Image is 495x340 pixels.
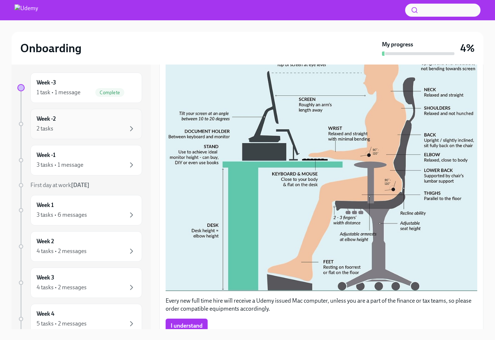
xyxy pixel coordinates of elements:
a: First day at work[DATE] [17,181,142,189]
h6: Week -1 [37,151,55,159]
span: Complete [95,90,124,95]
div: 3 tasks • 1 message [37,161,83,169]
button: I understand [166,319,208,333]
span: I understand [171,322,203,329]
a: Week 34 tasks • 2 messages [17,268,142,298]
strong: My progress [382,41,413,49]
a: Week 24 tasks • 2 messages [17,231,142,262]
div: 5 tasks • 2 messages [37,320,87,328]
p: Every new full time hire will receive a Udemy issued Mac computer, unless you are a part of the f... [166,297,477,313]
div: 4 tasks • 2 messages [37,247,87,255]
h6: Week 1 [37,201,54,209]
h6: Week 2 [37,237,54,245]
div: 1 task • 1 message [37,88,80,96]
div: 4 tasks • 2 messages [37,283,87,291]
h6: Week 4 [37,310,54,318]
a: Week 13 tasks • 6 messages [17,195,142,225]
strong: [DATE] [71,182,90,188]
h6: Week -2 [37,115,56,123]
a: Week -31 task • 1 messageComplete [17,72,142,103]
span: First day at work [30,182,90,188]
a: Week -13 tasks • 1 message [17,145,142,175]
a: Week -22 tasks [17,109,142,139]
div: 3 tasks • 6 messages [37,211,87,219]
h6: Week 3 [37,274,54,282]
h3: 4% [460,42,475,55]
img: Udemy [14,4,38,16]
h2: Onboarding [20,41,82,55]
div: 2 tasks [37,125,53,133]
a: Week 45 tasks • 2 messages [17,304,142,334]
h6: Week -3 [37,79,56,87]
